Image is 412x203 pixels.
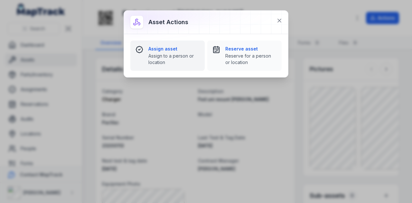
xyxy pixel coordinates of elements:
span: Assign to a person or location [148,53,200,66]
h3: Asset actions [148,18,188,27]
strong: Reserve asset [225,46,276,52]
span: Reserve for a person or location [225,53,276,66]
strong: Assign asset [148,46,200,52]
button: Assign assetAssign to a person or location [130,41,205,71]
button: Reserve assetReserve for a person or location [207,41,282,71]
